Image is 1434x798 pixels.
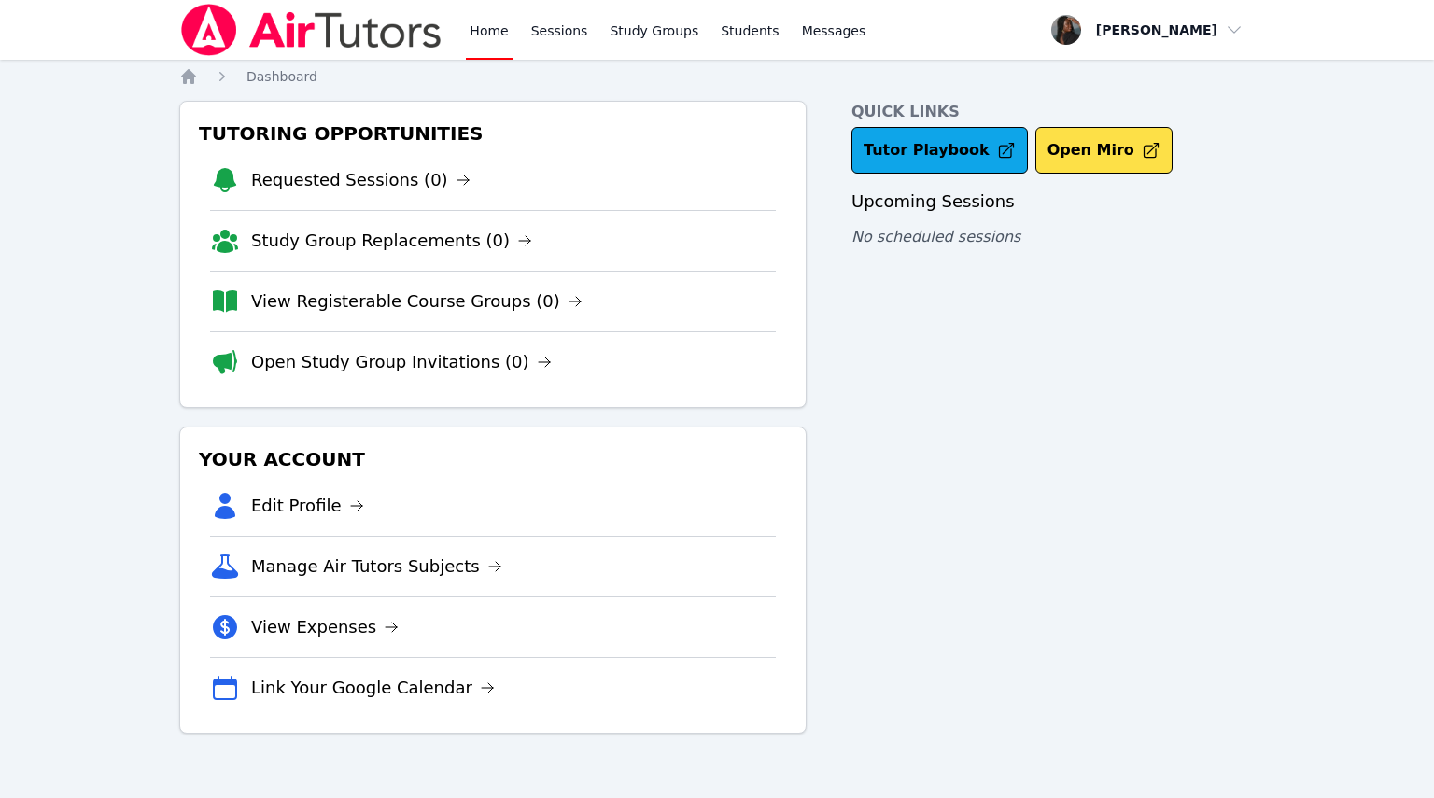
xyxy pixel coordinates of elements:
[851,228,1020,245] span: No scheduled sessions
[251,228,532,254] a: Study Group Replacements (0)
[251,349,552,375] a: Open Study Group Invitations (0)
[851,189,1255,215] h3: Upcoming Sessions
[246,69,317,84] span: Dashboard
[251,553,502,580] a: Manage Air Tutors Subjects
[251,614,399,640] a: View Expenses
[851,101,1255,123] h4: Quick Links
[179,4,443,56] img: Air Tutors
[1035,127,1173,174] button: Open Miro
[246,67,317,86] a: Dashboard
[851,127,1028,174] a: Tutor Playbook
[251,167,471,193] a: Requested Sessions (0)
[802,21,866,40] span: Messages
[179,67,1255,86] nav: Breadcrumb
[251,288,583,315] a: View Registerable Course Groups (0)
[251,493,364,519] a: Edit Profile
[195,442,791,476] h3: Your Account
[251,675,495,701] a: Link Your Google Calendar
[195,117,791,150] h3: Tutoring Opportunities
